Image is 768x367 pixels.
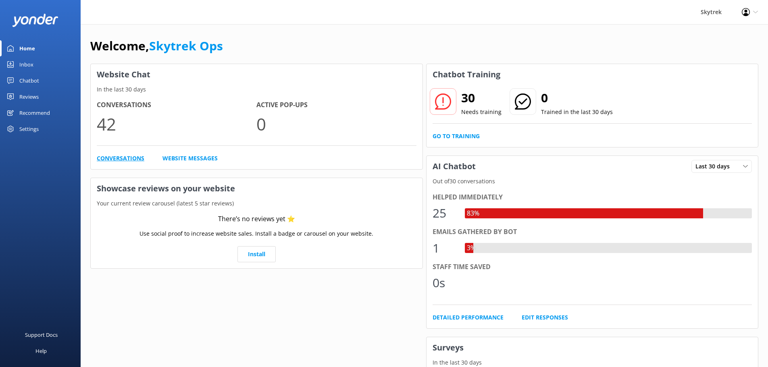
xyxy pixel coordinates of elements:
[97,154,144,163] a: Conversations
[97,100,256,110] h4: Conversations
[97,110,256,137] p: 42
[433,273,457,292] div: 0s
[35,343,47,359] div: Help
[91,199,423,208] p: Your current review carousel (latest 5 star reviews)
[149,37,223,54] a: Skytrek Ops
[91,178,423,199] h3: Showcase reviews on your website
[139,229,373,238] p: Use social proof to increase website sales. Install a badge or carousel on your website.
[427,156,482,177] h3: AI Chatbot
[461,108,502,116] p: Needs training
[237,246,276,262] a: Install
[522,313,568,322] a: Edit Responses
[218,214,295,224] div: There’s no reviews yet ⭐
[12,14,58,27] img: yonder-white-logo.png
[433,313,504,322] a: Detailed Performance
[433,203,457,223] div: 25
[19,121,39,137] div: Settings
[465,243,478,253] div: 3%
[19,105,50,121] div: Recommend
[91,85,423,94] p: In the last 30 days
[433,262,752,272] div: Staff time saved
[25,327,58,343] div: Support Docs
[256,100,416,110] h4: Active Pop-ups
[19,73,39,89] div: Chatbot
[91,64,423,85] h3: Website Chat
[541,108,613,116] p: Trained in the last 30 days
[541,88,613,108] h2: 0
[427,337,758,358] h3: Surveys
[162,154,218,163] a: Website Messages
[256,110,416,137] p: 0
[427,358,758,367] p: In the last 30 days
[19,89,39,105] div: Reviews
[433,238,457,258] div: 1
[90,36,223,56] h1: Welcome,
[427,177,758,186] p: Out of 30 conversations
[433,192,752,203] div: Helped immediately
[465,208,481,219] div: 83%
[433,227,752,237] div: Emails gathered by bot
[19,40,35,56] div: Home
[695,162,735,171] span: Last 30 days
[427,64,506,85] h3: Chatbot Training
[19,56,33,73] div: Inbox
[433,132,480,141] a: Go to Training
[461,88,502,108] h2: 30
